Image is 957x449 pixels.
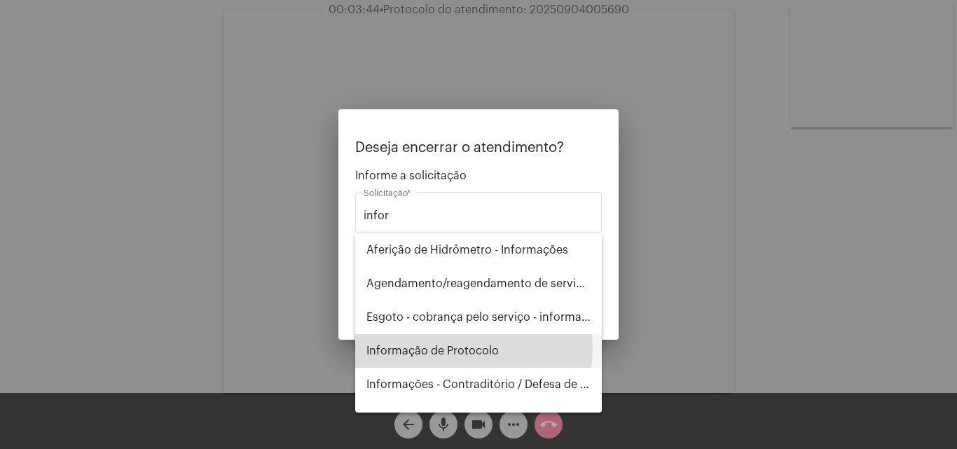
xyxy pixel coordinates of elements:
span: Esgoto - cobrança pelo serviço - informações [366,301,591,334]
span: Informe a solicitação [355,170,602,182]
span: Leitura - informações [366,401,591,435]
span: Aferição de Hidrômetro - Informações [366,233,591,267]
span: Informação de Protocolo [366,334,591,368]
span: Agendamento/reagendamento de serviços - informações [366,267,591,301]
input: Buscar solicitação [364,209,593,222]
p: Deseja encerrar o atendimento? [355,140,602,156]
span: Informações - Contraditório / Defesa de infração [366,368,591,401]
